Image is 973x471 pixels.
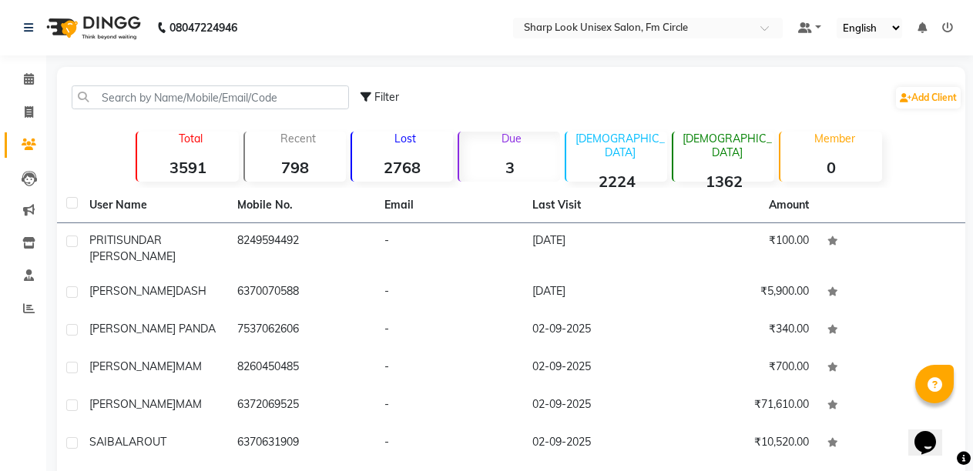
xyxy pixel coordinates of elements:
[251,132,346,145] p: Recent
[228,223,376,274] td: 8249594492
[670,425,818,463] td: ₹10,520.00
[670,274,818,312] td: ₹5,900.00
[572,132,667,159] p: [DEMOGRAPHIC_DATA]
[462,132,560,145] p: Due
[89,359,176,373] span: [PERSON_NAME]
[375,425,523,463] td: -
[787,132,881,145] p: Member
[679,132,774,159] p: [DEMOGRAPHIC_DATA]
[374,90,399,104] span: Filter
[352,158,453,177] strong: 2768
[228,387,376,425] td: 6372069525
[136,435,166,449] span: ROUT
[80,188,228,223] th: User Name
[176,359,202,373] span: MAM
[228,349,376,387] td: 8260450485
[760,188,818,222] th: Amount
[670,312,818,349] td: ₹340.00
[375,188,523,223] th: Email
[670,387,818,425] td: ₹71,610.00
[375,274,523,312] td: -
[176,284,206,298] span: DASH
[228,188,376,223] th: Mobile No.
[228,312,376,349] td: 7537062606
[523,312,671,349] td: 02-09-2025
[375,387,523,425] td: -
[176,397,202,411] span: MAM
[375,223,523,274] td: -
[780,158,881,177] strong: 0
[459,158,560,177] strong: 3
[523,223,671,274] td: [DATE]
[566,172,667,191] strong: 2224
[673,172,774,191] strong: 1362
[375,349,523,387] td: -
[169,6,237,49] b: 08047224946
[89,233,176,263] span: PRITISUNDAR [PERSON_NAME]
[89,322,216,336] span: [PERSON_NAME] PANDA
[896,87,961,109] a: Add Client
[670,223,818,274] td: ₹100.00
[245,158,346,177] strong: 798
[72,85,349,109] input: Search by Name/Mobile/Email/Code
[228,425,376,463] td: 6370631909
[523,425,671,463] td: 02-09-2025
[228,274,376,312] td: 6370070588
[89,435,136,449] span: SAIBALA
[670,349,818,387] td: ₹700.00
[137,158,238,177] strong: 3591
[89,397,176,411] span: [PERSON_NAME]
[523,349,671,387] td: 02-09-2025
[143,132,238,145] p: Total
[375,312,523,349] td: -
[89,284,176,298] span: [PERSON_NAME]
[523,274,671,312] td: [DATE]
[39,6,145,49] img: logo
[523,188,671,223] th: Last Visit
[908,409,958,456] iframe: chat widget
[523,387,671,425] td: 02-09-2025
[358,132,453,145] p: Lost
